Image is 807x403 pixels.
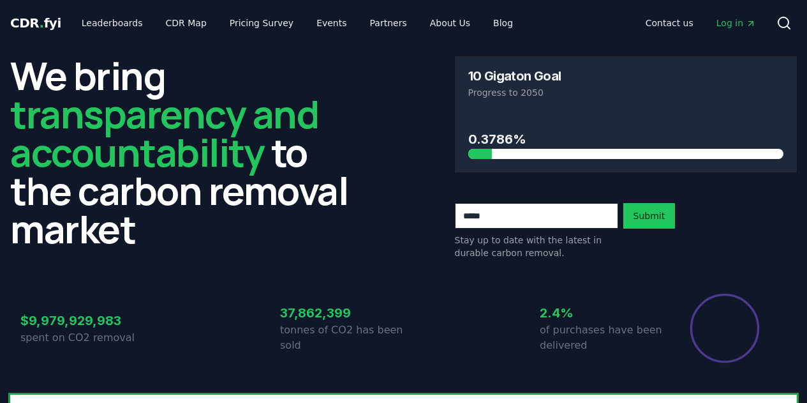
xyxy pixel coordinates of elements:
[635,11,704,34] a: Contact us
[20,311,144,330] h3: $9,979,929,983
[623,203,676,229] button: Submit
[10,14,61,32] a: CDR.fyi
[280,323,404,353] p: tonnes of CO2 has been sold
[10,56,353,248] h2: We bring to the carbon removal market
[156,11,217,34] a: CDR Map
[468,70,561,82] h3: 10 Gigaton Goal
[20,330,144,346] p: spent on CO2 removal
[468,86,784,99] p: Progress to 2050
[40,15,44,31] span: .
[468,130,784,149] h3: 0.3786%
[71,11,153,34] a: Leaderboards
[280,303,404,323] h3: 37,862,399
[455,234,618,259] p: Stay up to date with the latest in durable carbon removal.
[483,11,523,34] a: Blog
[10,15,61,31] span: CDR fyi
[689,293,760,364] div: Percentage of sales delivered
[219,11,304,34] a: Pricing Survey
[540,323,663,353] p: of purchases have been delivered
[306,11,357,34] a: Events
[10,87,318,178] span: transparency and accountability
[71,11,523,34] nav: Main
[420,11,480,34] a: About Us
[635,11,766,34] nav: Main
[540,303,663,323] h3: 2.4%
[716,17,756,29] span: Log in
[360,11,417,34] a: Partners
[706,11,766,34] a: Log in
